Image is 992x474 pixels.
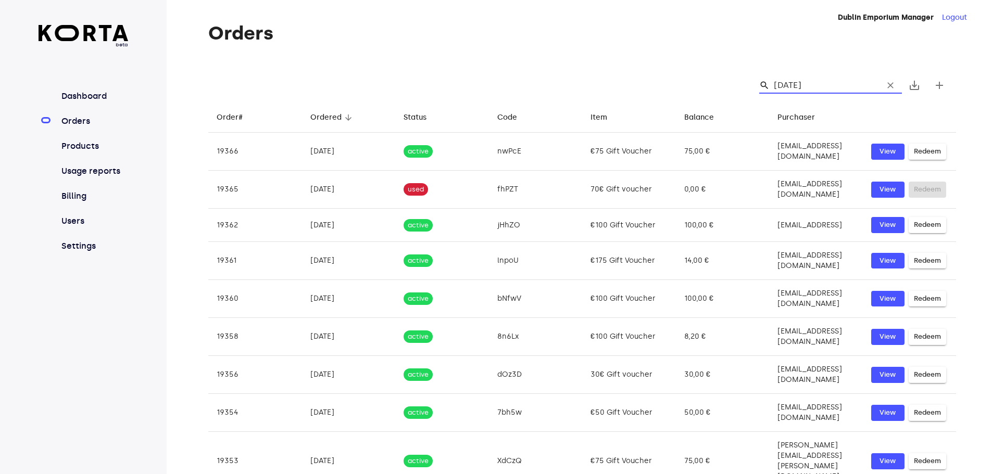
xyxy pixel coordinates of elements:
span: Redeem [914,293,941,305]
td: 30€ Gift voucher [582,356,676,394]
td: 14,00 € [676,242,770,280]
td: €75 Gift Voucher [582,133,676,171]
input: Search [774,77,875,94]
td: €100 Gift Voucher [582,280,676,318]
button: Export [902,73,927,98]
span: View [876,407,899,419]
td: [EMAIL_ADDRESS][DOMAIN_NAME] [769,394,863,432]
a: View [871,182,905,198]
td: 8,20 € [676,318,770,356]
button: View [871,291,905,307]
td: dOz3D [489,356,583,394]
td: €175 Gift Voucher [582,242,676,280]
td: 7bh5w [489,394,583,432]
td: lnpoU [489,242,583,280]
span: active [404,456,433,466]
span: Balance [684,111,727,124]
strong: Dublin Emporium Manager [838,13,934,22]
button: Redeem [909,329,946,345]
span: Redeem [914,219,941,231]
button: View [871,253,905,269]
button: Clear Search [879,74,902,97]
span: active [404,408,433,418]
span: Item [591,111,621,124]
span: View [876,146,899,158]
td: 19360 [208,280,302,318]
td: [DATE] [302,318,396,356]
a: Usage reports [59,165,129,177]
a: Billing [59,190,129,202]
span: Redeem [914,407,941,419]
td: [DATE] [302,209,396,242]
span: Order# [217,111,256,124]
a: Users [59,215,129,227]
td: 19365 [208,171,302,209]
td: [EMAIL_ADDRESS][DOMAIN_NAME] [769,242,863,280]
span: Redeem [914,331,941,343]
span: Ordered [310,111,355,124]
button: Create new gift card [927,73,952,98]
td: 70€ Gift voucher [582,171,676,209]
div: Item [591,111,607,124]
div: Code [497,111,517,124]
button: Redeem [909,144,946,160]
button: Redeem [909,405,946,421]
a: Settings [59,240,129,252]
button: View [871,217,905,233]
span: search [759,80,770,91]
button: View [871,144,905,160]
a: beta [39,25,129,48]
div: Status [404,111,426,124]
span: active [404,332,433,342]
a: View [871,329,905,345]
h1: Orders [208,23,956,44]
span: View [876,255,899,267]
button: Redeem [909,253,946,269]
div: Balance [684,111,714,124]
td: [DATE] [302,280,396,318]
button: View [871,453,905,469]
span: active [404,294,433,304]
td: 19362 [208,209,302,242]
td: [DATE] [302,171,396,209]
td: jHhZO [489,209,583,242]
button: View [871,367,905,383]
td: [EMAIL_ADDRESS][DOMAIN_NAME] [769,280,863,318]
div: Purchaser [777,111,815,124]
span: View [876,219,899,231]
span: add [933,79,946,92]
td: 19356 [208,356,302,394]
span: Status [404,111,440,124]
span: beta [39,41,129,48]
td: 0,00 € [676,171,770,209]
span: save_alt [908,79,921,92]
img: Korta [39,25,129,41]
span: Redeem [914,146,941,158]
span: active [404,370,433,380]
td: 8n6Lx [489,318,583,356]
span: View [876,455,899,467]
td: [EMAIL_ADDRESS][DOMAIN_NAME] [769,356,863,394]
span: View [876,184,899,196]
td: [DATE] [302,242,396,280]
button: Logout [942,12,967,23]
td: fhPZT [489,171,583,209]
span: View [876,331,899,343]
td: bNfwV [489,280,583,318]
span: active [404,221,433,230]
a: Orders [59,115,129,127]
span: Redeem [914,369,941,381]
div: Ordered [310,111,342,124]
td: €100 Gift Voucher [582,318,676,356]
button: Redeem [909,367,946,383]
td: [DATE] [302,394,396,432]
span: Redeem [914,455,941,467]
button: Redeem [909,291,946,307]
td: [DATE] [302,133,396,171]
td: [EMAIL_ADDRESS][DOMAIN_NAME] [769,318,863,356]
td: 50,00 € [676,394,770,432]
